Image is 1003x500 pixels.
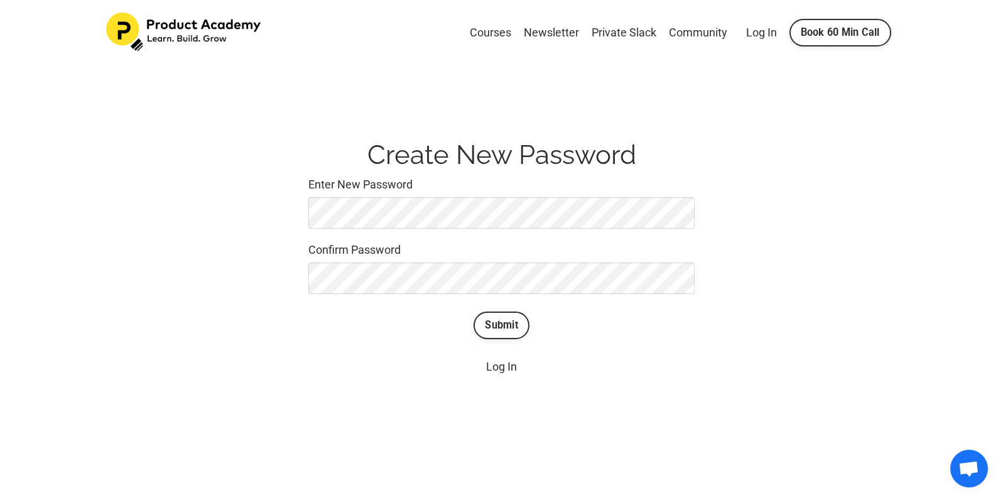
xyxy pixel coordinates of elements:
a: Private Slack [592,24,656,42]
a: Community [669,24,727,42]
a: Log In [486,360,517,373]
button: Submit [474,312,529,339]
label: Enter New Password [308,176,695,194]
a: Book 60 Min Call [789,19,891,46]
label: Confirm Password [308,241,695,259]
div: Open chat [950,450,988,487]
a: Newsletter [524,24,579,42]
a: Log In [746,26,777,39]
img: Product Academy Logo [106,13,263,52]
h1: Create New Password [308,139,695,171]
a: Courses [470,24,511,42]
